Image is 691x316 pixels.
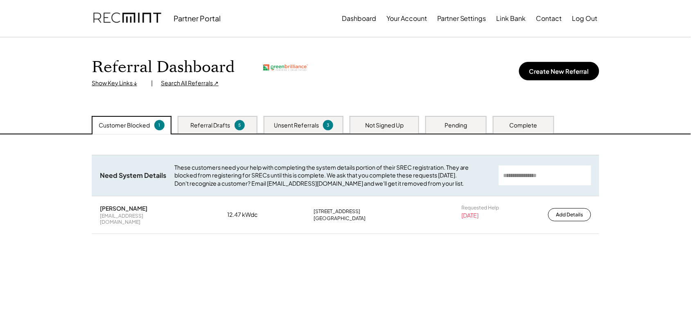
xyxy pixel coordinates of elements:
[13,21,20,28] img: website_grey.svg
[342,10,376,27] button: Dashboard
[92,79,143,87] div: Show Key Links ↓
[324,122,332,128] div: 3
[386,10,427,27] button: Your Account
[572,10,598,27] button: Log Out
[81,48,88,54] img: tab_keywords_by_traffic_grey.svg
[174,14,221,23] div: Partner Portal
[21,21,90,28] div: Domain: [DOMAIN_NAME]
[191,121,230,130] div: Referral Drafts
[99,121,150,130] div: Customer Blocked
[548,208,591,221] button: Add Details
[156,122,163,128] div: 1
[519,62,599,80] button: Create New Referral
[536,10,562,27] button: Contact
[462,205,499,211] div: Requested Help
[263,64,308,70] img: greenbrilliance.png
[274,121,319,130] div: Unsent Referrals
[174,164,491,188] div: These customers need your help with completing the system details portion of their SREC registrat...
[100,213,182,225] div: [EMAIL_ADDRESS][DOMAIN_NAME]
[161,79,219,87] div: Search All Referrals ↗
[13,13,20,20] img: logo_orange.svg
[365,121,404,130] div: Not Signed Up
[314,208,361,215] div: [STREET_ADDRESS]
[90,48,138,54] div: Keywords by Traffic
[227,211,268,219] div: 12.47 kWdc
[236,122,244,128] div: 5
[93,5,161,32] img: recmint-logotype%403x.png
[31,48,73,54] div: Domain Overview
[100,205,147,212] div: [PERSON_NAME]
[437,10,486,27] button: Partner Settings
[22,48,29,54] img: tab_domain_overview_orange.svg
[445,121,467,130] div: Pending
[151,79,153,87] div: |
[510,121,537,130] div: Complete
[462,211,479,220] div: [DATE]
[92,58,235,77] h1: Referral Dashboard
[314,215,366,222] div: [GEOGRAPHIC_DATA]
[100,171,166,180] div: Need System Details
[23,13,40,20] div: v 4.0.25
[497,10,526,27] button: Link Bank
